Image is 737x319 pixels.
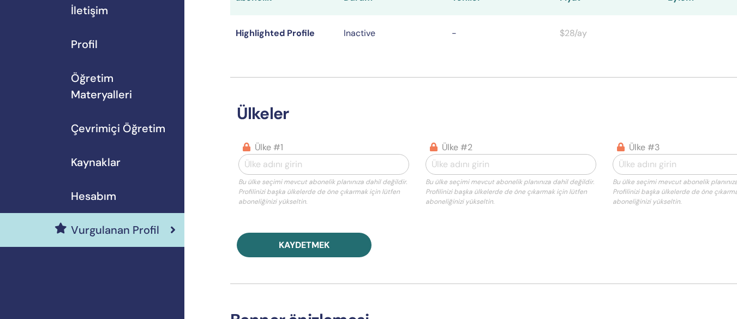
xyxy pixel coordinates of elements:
span: $28/ay [560,27,587,39]
p: Bu ülke seçimi mevcut abonelik planınıza dahil değildir. Profilinizi başka ülkelerde de öne çıkar... [238,177,409,206]
label: ülke #1 [255,141,283,154]
label: ülke #3 [629,141,660,154]
span: Profil [71,36,98,52]
button: Kaydetmek [237,233,372,257]
p: Bu ülke seçimi mevcut abonelik planınıza dahil değildir. Profilinizi başka ülkelerde de öne çıkar... [426,177,596,206]
span: İletişim [71,2,108,19]
span: Hesabım [71,188,116,204]
span: Vurgulanan Profil [71,222,159,238]
p: Inactive [344,27,441,40]
span: Öğretim Materyalleri [71,70,176,103]
span: Kaydetmek [279,239,329,251]
span: Kaynaklar [71,154,121,170]
span: - [452,27,457,39]
td: Highlighted Profile [230,15,338,51]
label: ülke #2 [442,141,472,154]
span: Çevrimiçi Öğretim [71,120,165,137]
